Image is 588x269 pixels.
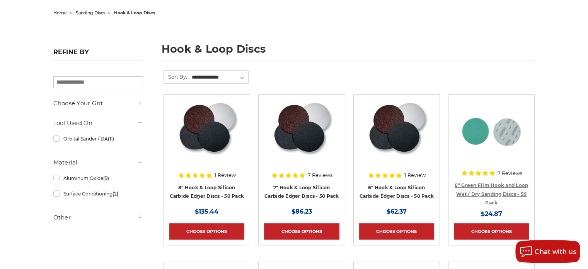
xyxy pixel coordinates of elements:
img: Silicon Carbide 7" Hook & Loop Edger Discs [270,100,333,162]
span: $62.37 [387,208,407,215]
a: Silicon Carbide 7" Hook & Loop Edger Discs [264,100,339,175]
a: 6" Green Film Hook and Loop Wet / Dry Sanding Discs - 50 Pack [455,182,528,206]
h5: Choose Your Grit [53,99,143,108]
span: (11) [107,136,114,142]
a: Choose Options [359,223,434,240]
span: $135.44 [195,208,218,215]
a: Choose Options [264,223,339,240]
span: 1 Review [404,173,426,178]
a: Silicon Carbide 6" Hook & Loop Edger Discs [359,100,434,175]
span: (2) [112,191,118,197]
a: 6" Hook & Loop Silicon Carbide Edger Discs - 50 Pack [360,185,434,199]
span: 1 Review [215,173,236,178]
a: Silicon Carbide 8" Hook & Loop Edger Discs [169,100,244,175]
a: Aluminum Oxide [53,171,143,185]
img: 6-inch 60-grit green film hook and loop sanding discs with fast cutting aluminum oxide for coarse... [460,100,522,162]
a: Choose Options [169,223,244,240]
a: 8" Hook & Loop Silicon Carbide Edger Discs - 50 Pack [170,185,244,199]
button: Chat with us [515,240,580,263]
h5: Other [53,213,143,222]
a: 7" Hook & Loop Silicon Carbide Edger Discs - 50 Pack [264,185,339,199]
span: $86.23 [291,208,312,215]
select: Sort By: [191,72,248,83]
span: $24.87 [481,210,502,218]
a: Orbital Sander / DA [53,132,143,146]
span: 7 Reviews [498,171,522,176]
a: 6-inch 60-grit green film hook and loop sanding discs with fast cutting aluminum oxide for coarse... [454,100,529,175]
h5: Tool Used On [53,118,143,128]
h5: Material [53,158,143,167]
a: Surface Conditioning [53,187,143,200]
span: hook & loop discs [114,10,155,15]
span: 7 Reviews [308,173,332,178]
a: Choose Options [454,223,529,240]
h5: Refine by [53,48,143,60]
a: home [53,10,67,15]
span: (9) [103,175,109,181]
img: Silicon Carbide 6" Hook & Loop Edger Discs [365,100,428,162]
a: sanding discs [76,10,105,15]
img: Silicon Carbide 8" Hook & Loop Edger Discs [176,100,238,162]
h1: hook & loop discs [162,44,535,60]
label: Sort By: [164,71,187,82]
span: Chat with us [535,248,576,255]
